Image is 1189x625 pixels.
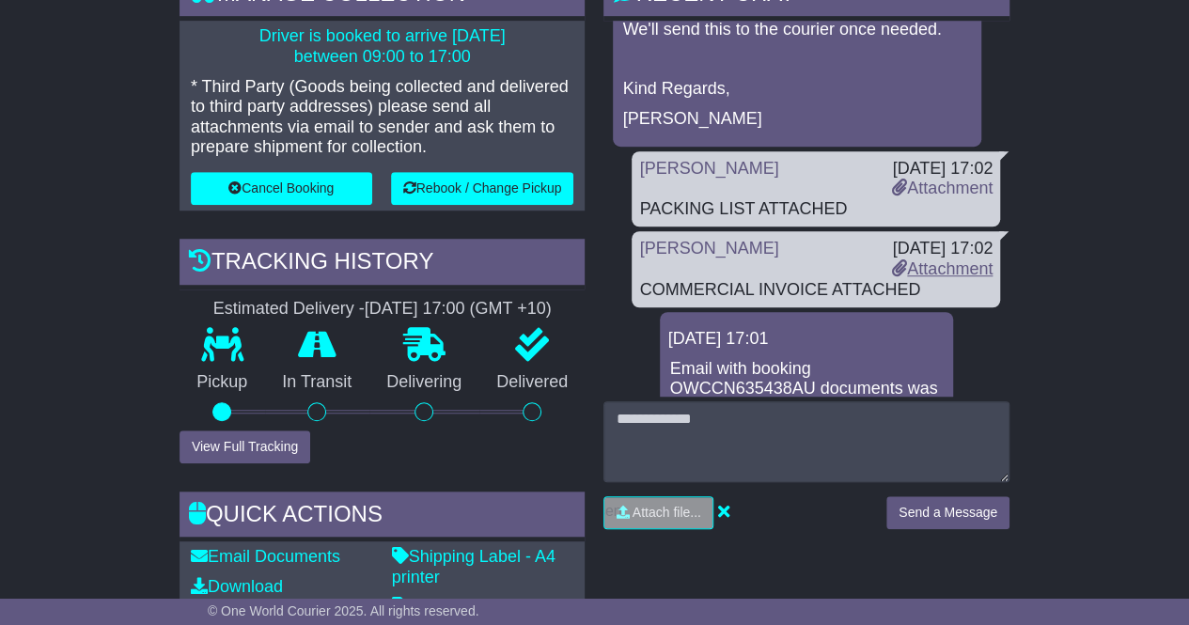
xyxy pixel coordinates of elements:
button: Cancel Booking [191,172,372,205]
button: Rebook / Change Pickup [391,172,574,205]
div: Tracking history [180,239,586,289]
p: Kind Regards, [622,79,972,100]
a: Download Documents [191,577,283,617]
div: Quick Actions [180,492,586,542]
button: Send a Message [886,496,1009,529]
a: Shipping Label - A4 printer [392,547,555,586]
div: COMMERCIAL INVOICE ATTACHED [639,280,993,301]
div: [DATE] 17:01 [667,329,946,350]
div: [DATE] 17:02 [892,239,993,259]
p: Delivered [479,372,586,393]
p: Delivering [369,372,479,393]
p: Pickup [180,372,265,393]
span: © One World Courier 2025. All rights reserved. [208,603,479,618]
div: Estimated Delivery - [180,299,586,320]
a: Attachment [892,179,993,197]
p: Email with booking OWCCN635438AU documents was sent to [EMAIL_ADDRESS][DOMAIN_NAME]. [669,359,944,440]
p: In Transit [265,372,369,393]
a: Email Documents [191,547,340,566]
div: PACKING LIST ATTACHED [639,199,993,220]
p: * Third Party (Goods being collected and delivered to third party addresses) please send all atta... [191,77,574,158]
a: [PERSON_NAME] [639,159,778,178]
p: [PERSON_NAME] [622,109,972,130]
p: Driver is booked to arrive [DATE] between 09:00 to 17:00 [191,26,574,67]
button: View Full Tracking [180,430,310,463]
div: [DATE] 17:00 (GMT +10) [365,299,552,320]
p: We'll send this to the courier once needed. [622,20,972,40]
a: Attachment [892,259,993,278]
a: [PERSON_NAME] [639,239,778,258]
div: [DATE] 17:02 [892,159,993,180]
